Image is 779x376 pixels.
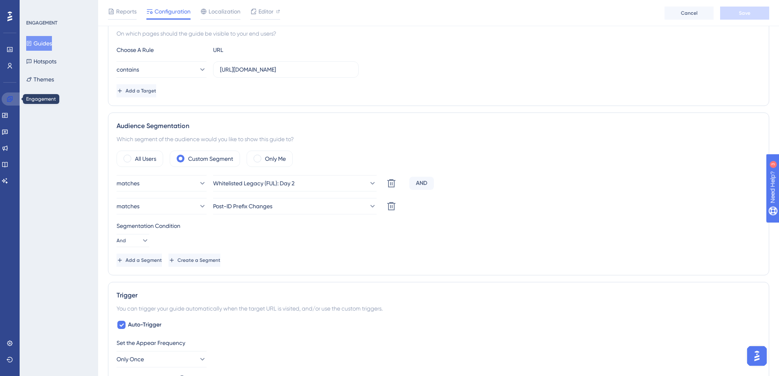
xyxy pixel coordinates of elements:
div: On which pages should the guide be visible to your end users? [117,29,761,38]
button: Whitelisted Legacy (FUL): Day 2 [213,175,377,191]
button: Only Once [117,351,207,367]
span: Auto-Trigger [128,320,162,330]
span: Localization [209,7,240,16]
span: Whitelisted Legacy (FUL): Day 2 [213,178,294,188]
button: Post-ID Prefix Changes [213,198,377,214]
span: Only Once [117,354,144,364]
div: Which segment of the audience would you like to show this guide to? [117,134,761,144]
div: Segmentation Condition [117,221,761,231]
label: Only Me [265,154,286,164]
input: yourwebsite.com/path [220,65,352,74]
span: Post-ID Prefix Changes [213,201,272,211]
span: Add a Segment [126,257,162,263]
button: Hotspots [26,54,56,69]
button: And [117,234,149,247]
span: matches [117,201,139,211]
div: Trigger [117,290,761,300]
span: Save [739,10,750,16]
span: Need Help? [19,2,51,12]
iframe: UserGuiding AI Assistant Launcher [745,344,769,368]
div: URL [213,45,303,55]
button: matches [117,175,207,191]
span: Add a Target [126,88,156,94]
button: Cancel [665,7,714,20]
span: Cancel [681,10,698,16]
div: You can trigger your guide automatically when the target URL is visited, and/or use the custom tr... [117,304,761,313]
span: Configuration [155,7,191,16]
button: Guides [26,36,52,51]
label: Custom Segment [188,154,233,164]
button: Add a Segment [117,254,162,267]
div: AND [409,177,434,190]
span: matches [117,178,139,188]
div: Audience Segmentation [117,121,761,131]
button: Save [720,7,769,20]
button: Create a Segment [168,254,220,267]
span: Create a Segment [177,257,220,263]
button: contains [117,61,207,78]
label: All Users [135,154,156,164]
div: ENGAGEMENT [26,20,57,26]
span: And [117,237,126,244]
button: Themes [26,72,54,87]
span: contains [117,65,139,74]
div: Set the Appear Frequency [117,338,761,348]
span: Reports [116,7,137,16]
div: Choose A Rule [117,45,207,55]
div: 3 [57,4,59,11]
button: Add a Target [117,84,156,97]
span: Editor [258,7,274,16]
button: matches [117,198,207,214]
